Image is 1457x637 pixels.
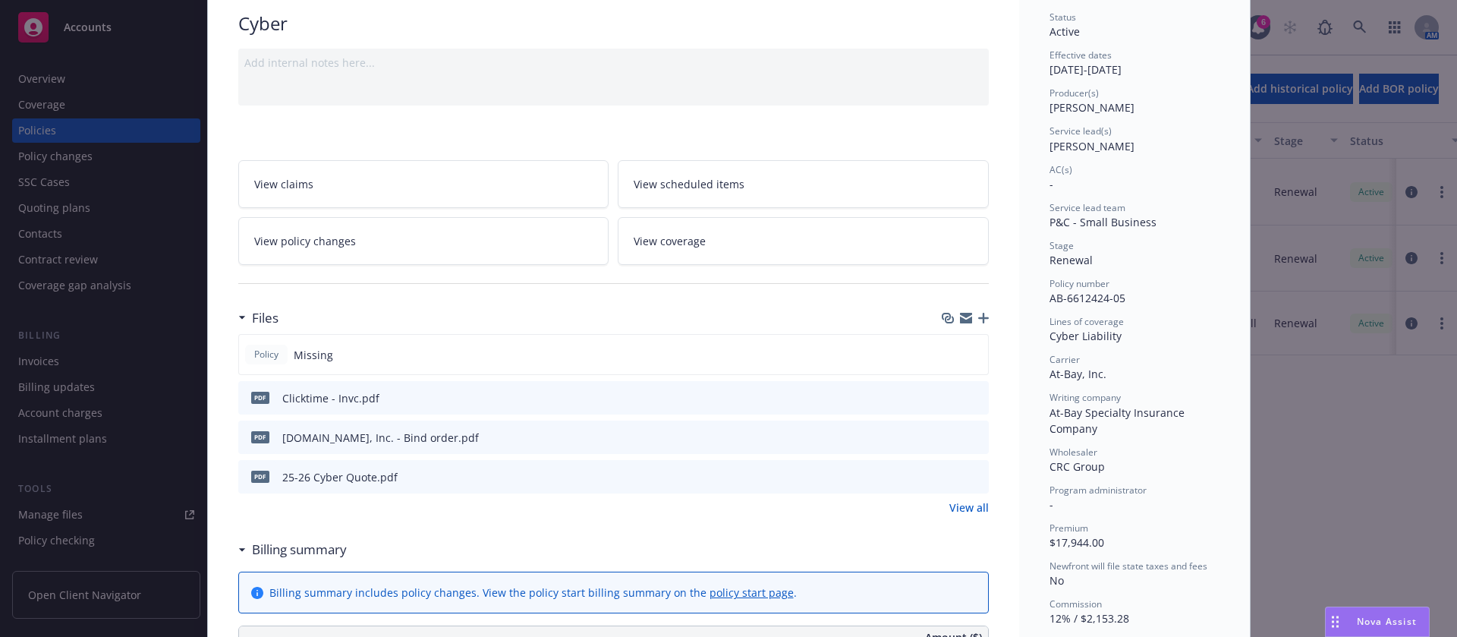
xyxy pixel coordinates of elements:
span: View policy changes [254,233,356,249]
span: Program administrator [1049,484,1147,497]
span: View coverage [634,233,706,249]
span: Effective dates [1049,49,1112,61]
span: Missing [294,347,333,363]
span: Policy number [1049,277,1109,290]
div: [DOMAIN_NAME], Inc. - Bind order.pdf [282,430,479,446]
div: [DATE] - [DATE] [1049,49,1219,77]
span: $17,944.00 [1049,535,1104,550]
div: Cyber [238,11,989,36]
span: [PERSON_NAME] [1049,139,1134,153]
span: View scheduled items [634,176,744,192]
button: download file [945,430,957,446]
span: [PERSON_NAME] [1049,100,1134,115]
span: Active [1049,24,1080,39]
a: View policy changes [238,217,609,265]
a: policy start page [710,585,794,600]
span: CRC Group [1049,459,1105,474]
div: Drag to move [1326,607,1345,636]
a: View claims [238,160,609,208]
span: Cyber Liability [1049,329,1122,343]
button: download file [945,390,957,406]
span: Nova Assist [1357,615,1417,628]
span: View claims [254,176,313,192]
span: Status [1049,11,1076,24]
span: Newfront will file state taxes and fees [1049,560,1207,572]
span: Renewal [1049,253,1093,267]
span: Lines of coverage [1049,315,1124,328]
span: Carrier [1049,353,1080,366]
a: View coverage [618,217,989,265]
span: 12% / $2,153.28 [1049,611,1129,626]
a: View all [949,500,989,516]
span: No [1049,573,1064,588]
span: - [1049,497,1053,512]
span: pdf [251,431,269,443]
span: pdf [251,471,269,482]
button: preview file [969,430,983,446]
span: AB-6612424-05 [1049,291,1125,305]
span: Writing company [1049,391,1121,404]
span: At-Bay Specialty Insurance Company [1049,405,1188,436]
span: At-Bay, Inc. [1049,367,1106,381]
button: preview file [969,469,983,485]
a: View scheduled items [618,160,989,208]
span: Producer(s) [1049,87,1099,99]
div: Files [238,308,278,328]
div: Clicktime - Invc.pdf [282,390,379,406]
button: preview file [969,390,983,406]
span: Premium [1049,522,1088,535]
span: Service lead team [1049,201,1125,214]
span: Stage [1049,239,1074,252]
span: AC(s) [1049,163,1072,176]
h3: Files [252,308,278,328]
span: pdf [251,392,269,403]
button: Nova Assist [1325,607,1430,637]
span: Policy [251,348,282,361]
span: Wholesaler [1049,446,1097,459]
div: Billing summary [238,540,347,560]
span: Service lead(s) [1049,125,1112,137]
div: 25-26 Cyber Quote.pdf [282,469,398,485]
span: Commission [1049,598,1102,610]
button: download file [945,469,957,485]
h3: Billing summary [252,540,347,560]
span: P&C - Small Business [1049,215,1156,229]
div: Add internal notes here... [244,55,983,71]
div: Billing summary includes policy changes. View the policy start billing summary on the . [269,585,797,601]
span: - [1049,177,1053,191]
